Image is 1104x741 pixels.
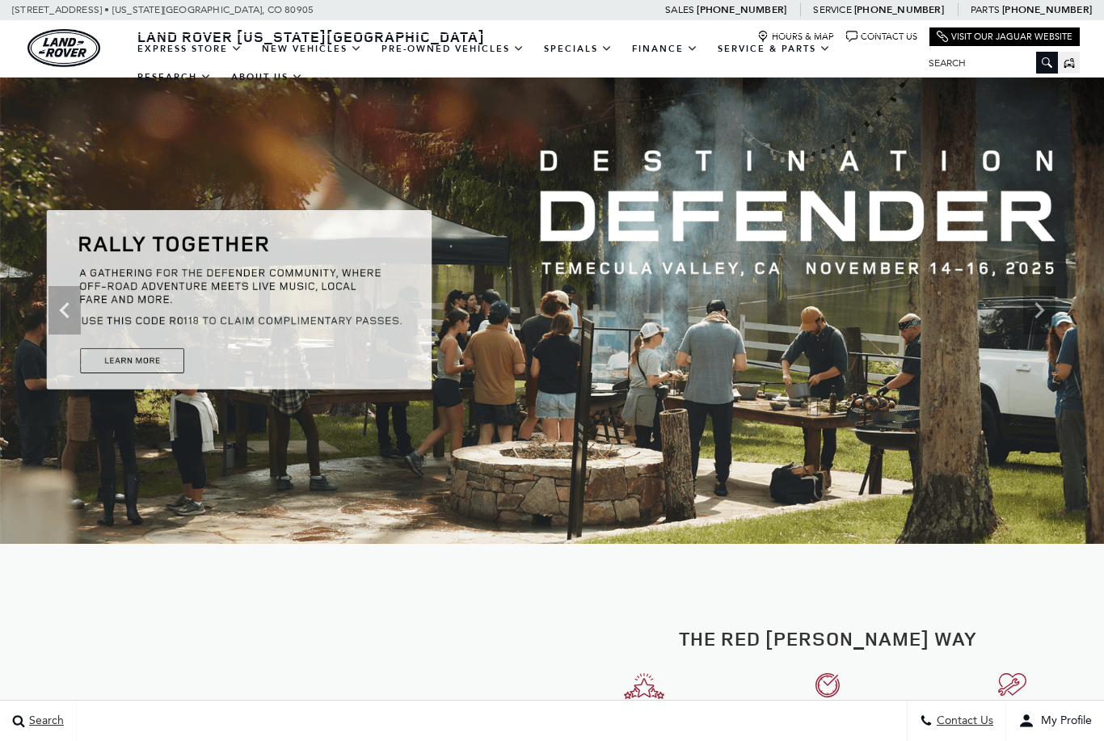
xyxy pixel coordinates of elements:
[1002,3,1092,16] a: [PHONE_NUMBER]
[854,3,944,16] a: [PHONE_NUMBER]
[846,31,917,43] a: Contact Us
[971,4,1000,15] span: Parts
[25,714,64,728] span: Search
[128,35,916,91] nav: Main Navigation
[534,35,622,63] a: Specials
[372,35,534,63] a: Pre-Owned Vehicles
[128,35,252,63] a: EXPRESS STORE
[813,4,851,15] span: Service
[128,63,221,91] a: Research
[128,27,495,46] a: Land Rover [US_STATE][GEOGRAPHIC_DATA]
[137,27,485,46] span: Land Rover [US_STATE][GEOGRAPHIC_DATA]
[564,628,1092,649] h2: The Red [PERSON_NAME] Way
[12,4,314,15] a: [STREET_ADDRESS] • [US_STATE][GEOGRAPHIC_DATA], CO 80905
[27,29,100,67] a: land-rover
[27,29,100,67] img: Land Rover
[1006,701,1104,741] button: user-profile-menu
[708,35,841,63] a: Service & Parts
[665,4,694,15] span: Sales
[757,31,834,43] a: Hours & Map
[916,53,1058,73] input: Search
[1034,714,1092,728] span: My Profile
[221,63,313,91] a: About Us
[697,3,786,16] a: [PHONE_NUMBER]
[622,35,708,63] a: Finance
[933,714,993,728] span: Contact Us
[252,35,372,63] a: New Vehicles
[937,31,1072,43] a: Visit Our Jaguar Website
